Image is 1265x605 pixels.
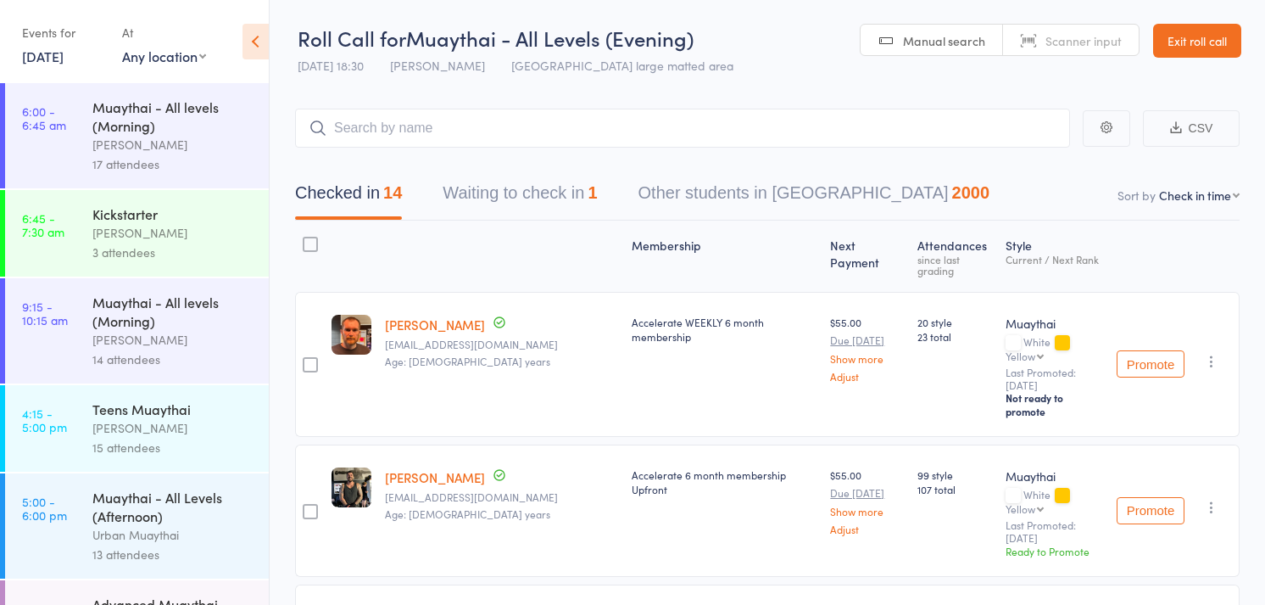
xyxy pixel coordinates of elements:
div: 1 [588,183,597,202]
div: At [122,19,206,47]
div: Accelerate 6 month membership Upfront [632,468,816,496]
div: Ready to Promote [1006,544,1103,558]
div: White [1006,489,1103,514]
div: Yellow [1006,503,1035,514]
button: Promote [1117,350,1184,378]
a: 4:15 -5:00 pmTeens Muaythai[PERSON_NAME]15 attendees [5,385,269,472]
a: 6:00 -6:45 amMuaythai - All levels (Morning)[PERSON_NAME]17 attendees [5,83,269,188]
div: Muaythai [1006,468,1103,485]
time: 5:00 - 6:00 pm [22,495,67,522]
div: White [1006,336,1103,361]
div: Current / Next Rank [1006,254,1103,265]
input: Search by name [295,109,1070,148]
a: 9:15 -10:15 amMuaythai - All levels (Morning)[PERSON_NAME]14 attendees [5,278,269,384]
div: 14 attendees [92,350,254,369]
div: [PERSON_NAME] [92,223,254,243]
small: jackuszanie@gmail.com [385,339,618,350]
div: [PERSON_NAME] [92,418,254,438]
a: [DATE] [22,47,64,65]
div: 15 attendees [92,438,254,457]
small: Due [DATE] [830,334,903,346]
span: Roll Call for [298,24,406,52]
time: 6:45 - 7:30 am [22,211,64,238]
div: Any location [122,47,206,65]
div: Yellow [1006,350,1035,361]
label: Sort by [1117,187,1156,204]
small: mitchyth21@gmail.com [385,491,618,503]
div: [PERSON_NAME] [92,330,254,350]
span: [PERSON_NAME] [390,57,485,74]
div: 17 attendees [92,154,254,174]
img: image1751339598.png [332,315,371,355]
div: 3 attendees [92,243,254,262]
div: Membership [625,228,823,284]
div: Events for [22,19,105,47]
div: $55.00 [830,315,903,382]
img: image1731399307.png [332,468,371,507]
div: Muaythai - All levels (Morning) [92,293,254,330]
span: [GEOGRAPHIC_DATA] large matted area [511,57,733,74]
a: Exit roll call [1153,24,1241,58]
time: 9:15 - 10:15 am [22,300,68,327]
span: [DATE] 18:30 [298,57,364,74]
span: Scanner input [1045,32,1122,49]
div: Style [999,228,1110,284]
span: Muaythai - All Levels (Evening) [406,24,694,52]
a: [PERSON_NAME] [385,468,485,486]
div: 14 [383,183,402,202]
time: 4:15 - 5:00 pm [22,406,67,434]
div: Accelerate WEEKLY 6 month membership [632,315,816,344]
span: 20 style [917,315,993,329]
div: Muaythai - All Levels (Afternoon) [92,488,254,525]
a: Adjust [830,371,903,382]
div: Atten­dances [911,228,1000,284]
time: 6:00 - 6:45 am [22,104,66,132]
div: Urban Muaythai [92,525,254,545]
span: Age: [DEMOGRAPHIC_DATA] years [385,354,550,368]
small: Due [DATE] [830,487,903,499]
div: since last grading [917,254,993,276]
div: Check in time [1159,187,1231,204]
button: Other students in [GEOGRAPHIC_DATA]2000 [638,175,990,220]
div: 2000 [952,183,990,202]
span: Manual search [903,32,985,49]
a: 5:00 -6:00 pmMuaythai - All Levels (Afternoon)Urban Muaythai13 attendees [5,473,269,579]
a: Show more [830,353,903,364]
a: Show more [830,506,903,517]
button: Waiting to check in1 [443,175,597,220]
div: Next Payment [823,228,910,284]
small: Last Promoted: [DATE] [1006,519,1103,544]
a: [PERSON_NAME] [385,316,485,333]
div: Not ready to promote [1006,391,1103,418]
span: 23 total [917,329,993,344]
div: Teens Muaythai [92,400,254,418]
a: 6:45 -7:30 amKickstarter[PERSON_NAME]3 attendees [5,190,269,277]
small: Last Promoted: [DATE] [1006,367,1103,391]
div: Muaythai - All levels (Morning) [92,98,254,135]
a: Adjust [830,524,903,535]
div: Muaythai [1006,315,1103,332]
div: 13 attendees [92,545,254,564]
button: Promote [1117,497,1184,524]
div: Kickstarter [92,204,254,223]
span: Age: [DEMOGRAPHIC_DATA] years [385,507,550,521]
div: $55.00 [830,468,903,535]
span: 99 style [917,468,993,482]
button: Checked in14 [295,175,402,220]
button: CSV [1143,110,1240,147]
span: 107 total [917,482,993,496]
div: [PERSON_NAME] [92,135,254,154]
